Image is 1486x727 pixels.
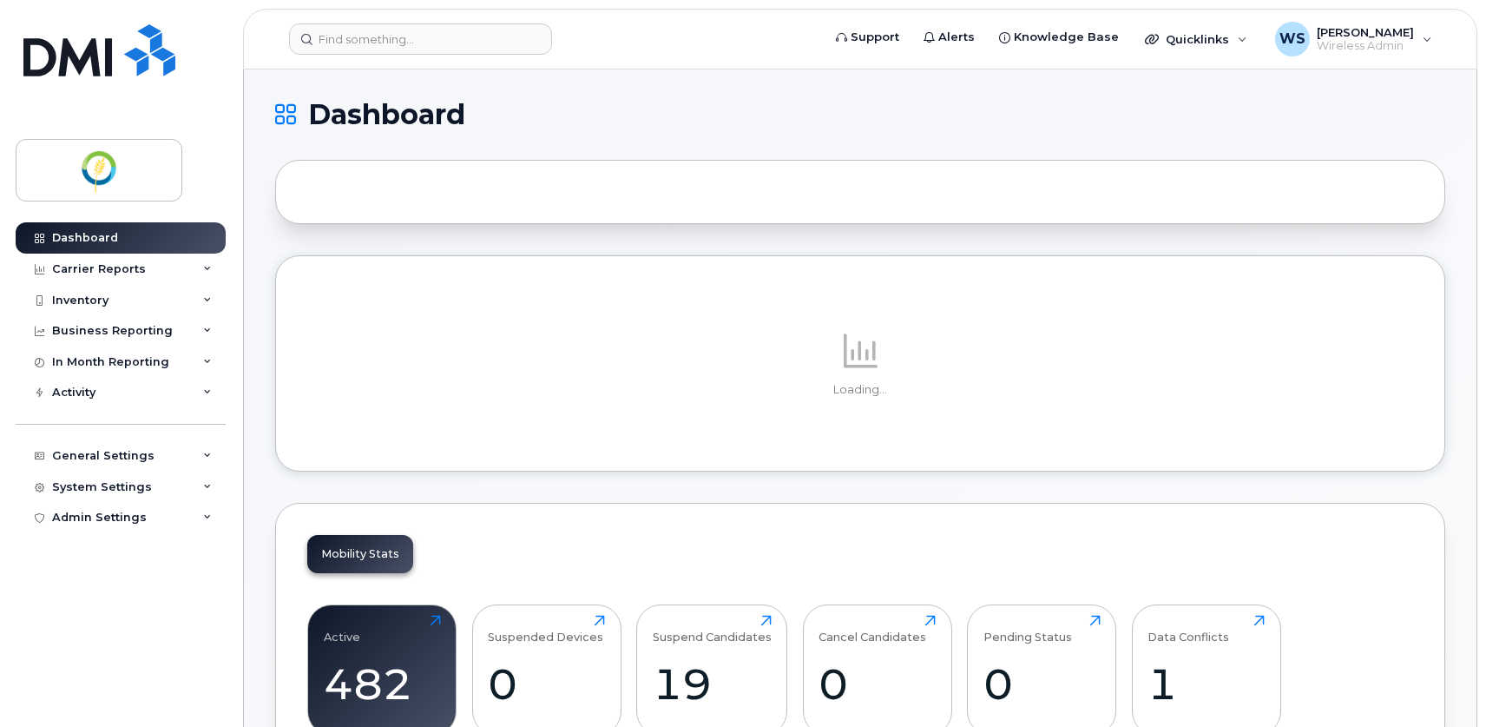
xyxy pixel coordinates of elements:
div: 19 [653,658,772,710]
div: Suspend Candidates [653,615,772,644]
div: Pending Status [983,615,1072,644]
a: Suspended Devices0 [488,615,605,726]
a: Suspend Candidates19 [653,615,772,726]
div: Cancel Candidates [819,615,926,644]
a: Pending Status0 [983,615,1101,726]
span: Dashboard [308,102,465,128]
a: Cancel Candidates0 [819,615,936,726]
div: Active [324,615,360,644]
div: 1 [1147,658,1265,710]
p: Loading... [307,382,1413,398]
div: Data Conflicts [1147,615,1229,644]
div: 0 [819,658,936,710]
div: 0 [488,658,605,710]
a: Active482 [324,615,441,726]
a: Data Conflicts1 [1147,615,1265,726]
div: Suspended Devices [488,615,603,644]
div: 482 [324,658,441,710]
div: 0 [983,658,1101,710]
